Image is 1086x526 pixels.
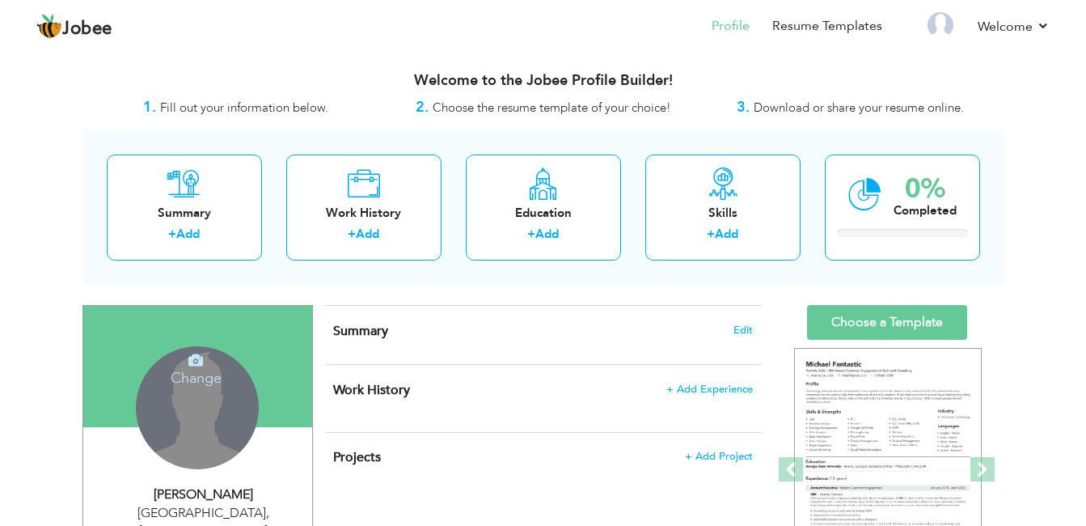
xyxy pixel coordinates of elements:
label: + [168,226,176,243]
span: Fill out your information below. [160,100,328,116]
h4: This helps to highlight the project, tools and skills you have worked on. [333,449,752,465]
div: Education [479,205,608,222]
strong: 3. [737,97,750,117]
img: Profile Img [928,12,953,38]
a: Welcome [978,17,1050,36]
span: Edit [733,325,753,336]
h4: This helps to show the companies you have worked for. [333,382,752,398]
a: Choose a Template [807,305,967,340]
div: Completed [894,202,957,219]
img: jobee.io [36,14,62,40]
div: Summary [120,205,249,222]
span: Summary [333,322,388,340]
span: + Add Experience [666,384,753,395]
div: [PERSON_NAME] [95,486,312,504]
h4: Adding a summary is a quick and easy way to highlight your experience and interests. [333,323,752,339]
div: 0% [894,176,957,202]
span: + Add Project [685,451,753,462]
a: Add [356,226,379,242]
span: Choose the resume template of your choice! [433,100,671,116]
span: Download or share your resume online. [754,100,964,116]
label: + [527,226,535,243]
span: Work History [333,381,410,399]
a: Jobee [36,14,112,40]
a: Add [715,226,738,242]
span: Projects [333,448,381,466]
a: Add [176,226,200,242]
div: Skills [658,205,788,222]
strong: 2. [416,97,429,117]
strong: 1. [143,97,156,117]
h3: Welcome to the Jobee Profile Builder! [82,73,1004,89]
label: + [348,226,356,243]
div: Work History [299,205,429,222]
h4: Change [138,348,254,387]
span: , [266,504,269,522]
a: Resume Templates [772,17,882,36]
label: + [707,226,715,243]
a: Profile [712,17,750,36]
span: Jobee [62,20,112,38]
a: Add [535,226,559,242]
